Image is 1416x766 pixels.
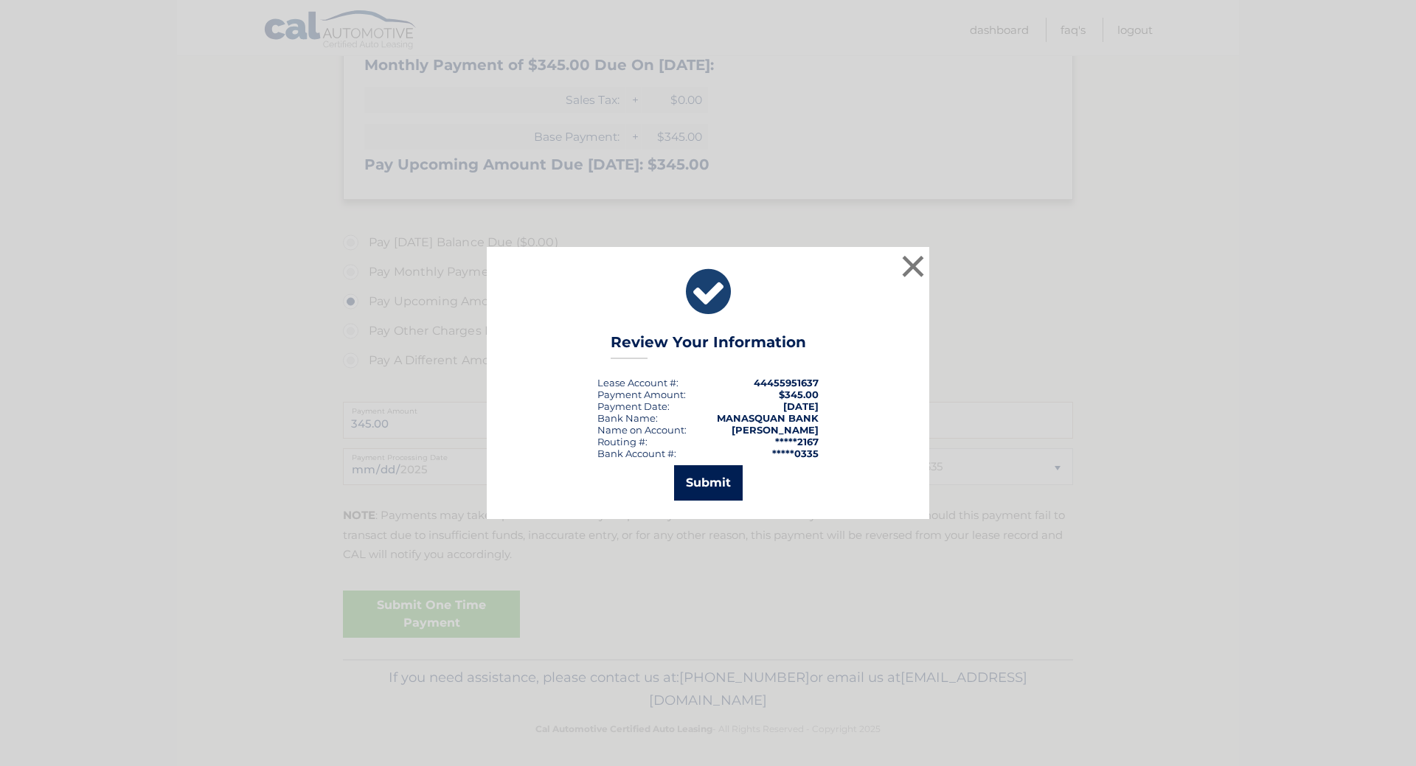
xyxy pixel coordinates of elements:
[754,377,819,389] strong: 44455951637
[597,400,667,412] span: Payment Date
[597,436,648,448] div: Routing #:
[611,333,806,359] h3: Review Your Information
[717,412,819,424] strong: MANASQUAN BANK
[597,389,686,400] div: Payment Amount:
[732,424,819,436] strong: [PERSON_NAME]
[597,377,678,389] div: Lease Account #:
[898,251,928,281] button: ×
[674,465,743,501] button: Submit
[597,424,687,436] div: Name on Account:
[783,400,819,412] span: [DATE]
[779,389,819,400] span: $345.00
[597,448,676,459] div: Bank Account #:
[597,412,658,424] div: Bank Name:
[597,400,670,412] div: :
